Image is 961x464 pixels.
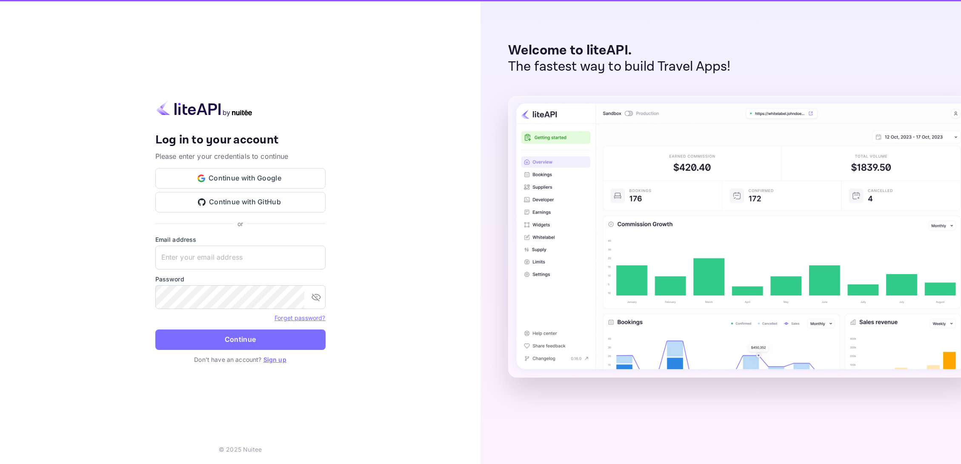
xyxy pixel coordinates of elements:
p: © 2025 Nuitee [219,445,262,454]
a: Forget password? [275,313,325,322]
button: Continue with GitHub [155,192,326,212]
button: toggle password visibility [308,289,325,306]
label: Password [155,275,326,284]
label: Email address [155,235,326,244]
p: The fastest way to build Travel Apps! [508,59,731,75]
a: Forget password? [275,314,325,321]
button: Continue with Google [155,168,326,189]
p: Don't have an account? [155,355,326,364]
p: or [237,219,243,228]
p: Please enter your credentials to continue [155,151,326,161]
button: Continue [155,329,326,350]
img: liteapi [155,100,253,117]
a: Sign up [263,356,286,363]
h4: Log in to your account [155,133,326,148]
p: Welcome to liteAPI. [508,43,731,59]
input: Enter your email address [155,246,326,269]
